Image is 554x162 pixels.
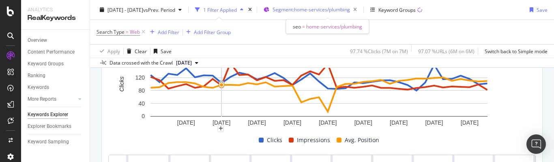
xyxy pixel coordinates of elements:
span: Impressions [297,135,330,145]
span: Segment: home-services/plumbing [273,6,350,13]
text: 0 [142,113,145,120]
button: Save [526,3,548,16]
span: = [302,23,305,30]
div: RealKeywords [28,13,83,23]
button: Clear [124,45,147,58]
text: [DATE] [390,119,408,126]
div: Keyword Sampling [28,138,69,146]
text: [DATE] [248,119,266,126]
div: Keyword Groups [378,6,416,13]
div: times [247,6,253,14]
div: Save [537,6,548,13]
span: = [126,28,129,35]
div: Save [161,48,172,54]
button: [DATE] [173,58,202,68]
text: 160 [135,61,145,68]
svg: A chart. [108,48,530,129]
a: Overview [28,36,84,45]
text: [DATE] [425,119,443,126]
text: 80 [138,87,145,94]
span: Web [130,26,140,38]
div: 97.74 % Clicks ( 7M on 7M ) [350,48,408,54]
div: Open Intercom Messenger [526,134,546,154]
div: Ranking [28,71,45,80]
button: Save [150,45,172,58]
div: Keywords [28,83,49,92]
span: Search Type [97,28,125,35]
span: home-services/plumbing [306,23,362,30]
div: Analytics [28,6,83,13]
text: [DATE] [177,119,195,126]
div: Add Filter Group [194,28,231,35]
text: [DATE] [283,119,301,126]
div: Data crossed with the Crawl [110,59,173,67]
text: 40 [138,100,145,107]
span: seo [293,23,301,30]
div: Keywords Explorer [28,110,68,119]
div: Add Filter [158,28,179,35]
span: 2025 Jul. 7th [176,59,192,67]
button: Add Filter [147,27,179,37]
button: [DATE] - [DATE]vsPrev. Period [97,3,185,16]
text: [DATE] [461,119,479,126]
a: Keyword Sampling [28,138,84,146]
button: Apply [97,45,120,58]
text: [DATE] [354,119,372,126]
a: Explorer Bookmarks [28,122,84,131]
div: Switch back to Simple mode [485,48,548,54]
span: [DATE] - [DATE] [107,6,143,13]
span: Clicks [267,135,282,145]
div: 97.07 % URLs ( 6M on 6M ) [418,48,475,54]
div: Apply [107,48,120,54]
button: Segment:home-services/plumbing [260,3,360,16]
div: plus [217,125,224,132]
text: Clicks [118,77,125,92]
div: Explorer Bookmarks [28,122,71,131]
button: Add Filter Group [183,27,231,37]
div: 1 Filter Applied [203,6,237,13]
span: Avg. Position [345,135,379,145]
div: More Reports [28,95,56,104]
text: [DATE] [213,119,230,126]
a: More Reports [28,95,76,104]
div: Content Performance [28,48,75,56]
button: 1 Filter Applied [192,3,247,16]
button: Keyword Groups [367,3,425,16]
span: vs Prev. Period [143,6,175,13]
a: Keywords [28,83,84,92]
text: 120 [135,74,145,81]
a: Content Performance [28,48,84,56]
div: Clear [135,48,147,54]
a: Ranking [28,71,84,80]
div: Keyword Groups [28,60,64,68]
a: Keyword Groups [28,60,84,68]
button: Switch back to Simple mode [481,45,548,58]
text: [DATE] [319,119,337,126]
a: Keywords Explorer [28,110,84,119]
div: Overview [28,36,47,45]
